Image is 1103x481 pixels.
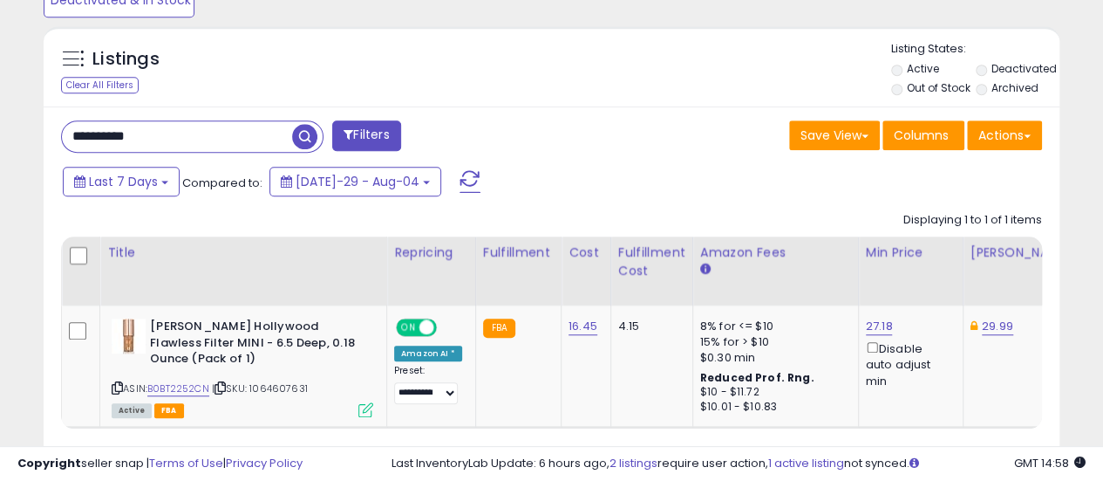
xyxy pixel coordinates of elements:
[700,244,851,262] div: Amazon Fees
[112,319,146,354] img: 31nANJ1gmUL._SL40_.jpg
[398,320,419,335] span: ON
[700,334,845,350] div: 15% for > $10
[182,175,262,191] span: Compared to:
[112,403,152,418] span: All listings currently available for purchase on Amazon
[882,120,964,150] button: Columns
[394,244,468,262] div: Repricing
[891,41,1059,58] p: Listing States:
[991,61,1057,76] label: Deactivated
[618,244,685,280] div: Fulfillment Cost
[700,385,845,400] div: $10 - $11.72
[89,173,158,190] span: Last 7 Days
[789,120,880,150] button: Save View
[903,212,1042,229] div: Displaying 1 to 1 of 1 items
[967,120,1042,150] button: Actions
[150,319,362,372] b: [PERSON_NAME] Hollywood Flawless Filter MINI - 6.5 Deep, 0.18 Ounce (Pack of 1)
[269,167,441,196] button: [DATE]-29 - Aug-04
[394,346,462,361] div: Amazon AI *
[212,381,308,395] span: | SKU: 1064607631
[906,80,970,95] label: Out of Stock
[61,77,139,93] div: Clear All Filters
[982,318,1013,335] a: 29.99
[394,365,462,404] div: Preset:
[894,127,949,144] span: Columns
[609,455,657,471] a: 2 listings
[700,262,711,278] small: Amazon Fees.
[866,244,956,262] div: Min Price
[569,244,603,262] div: Cost
[483,244,554,262] div: Fulfillment
[700,319,845,334] div: 8% for <= $10
[768,455,844,471] a: 1 active listing
[63,167,180,196] button: Last 7 Days
[226,455,303,471] a: Privacy Policy
[483,319,515,338] small: FBA
[618,319,679,334] div: 4.15
[569,318,597,335] a: 16.45
[700,370,814,385] b: Reduced Prof. Rng.
[866,339,950,389] div: Disable auto adjust min
[906,61,938,76] label: Active
[434,320,462,335] span: OFF
[332,120,400,151] button: Filters
[17,456,303,472] div: seller snap | |
[149,455,223,471] a: Terms of Use
[1014,455,1086,471] span: 2025-08-12 14:58 GMT
[700,350,845,366] div: $0.30 min
[17,455,81,471] strong: Copyright
[296,173,419,190] span: [DATE]-29 - Aug-04
[154,403,184,418] span: FBA
[112,319,373,416] div: ASIN:
[107,244,379,262] div: Title
[92,47,160,72] h5: Listings
[991,80,1038,95] label: Archived
[391,456,1086,472] div: Last InventoryLab Update: 6 hours ago, require user action, not synced.
[700,400,845,415] div: $10.01 - $10.83
[866,318,893,335] a: 27.18
[147,381,209,396] a: B0BT2252CN
[970,244,1074,262] div: [PERSON_NAME]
